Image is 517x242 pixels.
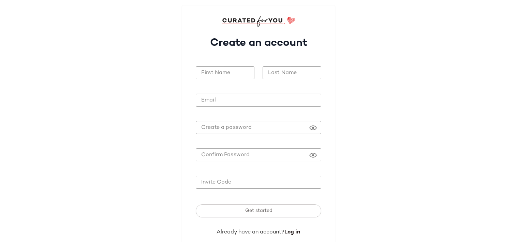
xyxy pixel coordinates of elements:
[245,208,272,214] span: Get started
[222,16,295,27] img: cfy_login_logo.DGdB1djN.svg
[196,27,321,55] h1: Create an account
[196,204,321,217] button: Get started
[284,229,300,235] a: Log in
[217,229,284,235] span: Already have an account?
